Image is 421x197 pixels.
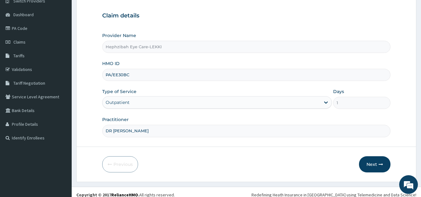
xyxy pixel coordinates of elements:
[13,80,45,86] span: Tariff Negotiation
[102,69,391,81] input: Enter HMO ID
[36,59,86,122] span: We're online!
[106,99,130,106] div: Outpatient
[102,125,391,137] input: Enter Name
[12,31,25,47] img: d_794563401_company_1708531726252_794563401
[333,88,344,95] label: Days
[102,12,391,19] h3: Claim details
[102,156,138,172] button: Previous
[3,131,119,153] textarea: Type your message and hit 'Enter'
[102,116,129,123] label: Practitioner
[102,60,120,67] label: HMO ID
[359,156,390,172] button: Next
[102,3,117,18] div: Minimize live chat window
[13,12,34,17] span: Dashboard
[13,53,25,59] span: Tariffs
[13,39,26,45] span: Claims
[32,35,105,43] div: Chat with us now
[102,88,136,95] label: Type of Service
[102,32,136,39] label: Provider Name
